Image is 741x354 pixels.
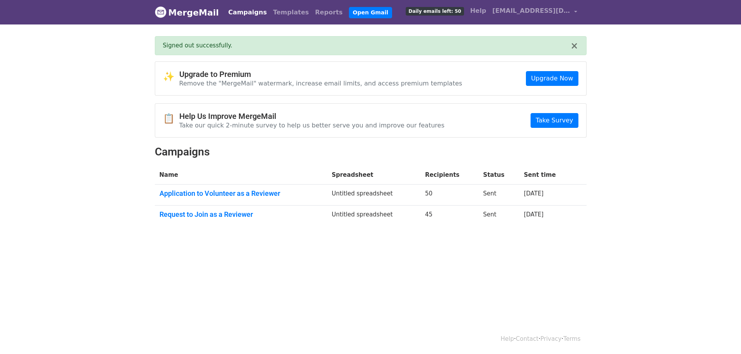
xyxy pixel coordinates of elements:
a: Take Survey [531,113,578,128]
span: [EMAIL_ADDRESS][DOMAIN_NAME] [492,6,570,16]
a: [EMAIL_ADDRESS][DOMAIN_NAME] [489,3,580,21]
a: Campaigns [225,5,270,20]
a: MergeMail [155,4,219,21]
h4: Upgrade to Premium [179,70,462,79]
a: Contact [516,335,538,342]
th: Sent time [519,166,574,184]
a: Help [501,335,514,342]
span: ✨ [163,71,179,82]
a: Open Gmail [349,7,392,18]
a: [DATE] [524,190,544,197]
th: Status [478,166,519,184]
td: Untitled spreadsheet [327,184,420,206]
h4: Help Us Improve MergeMail [179,112,445,121]
td: Sent [478,206,519,227]
td: Untitled spreadsheet [327,206,420,227]
h2: Campaigns [155,145,587,159]
th: Spreadsheet [327,166,420,184]
td: 50 [420,184,478,206]
td: Sent [478,184,519,206]
a: Request to Join as a Reviewer [159,210,322,219]
th: Name [155,166,327,184]
a: Reports [312,5,346,20]
img: MergeMail logo [155,6,166,18]
a: Help [467,3,489,19]
span: Daily emails left: 50 [406,7,464,16]
a: [DATE] [524,211,544,218]
a: Daily emails left: 50 [403,3,467,19]
p: Take our quick 2-minute survey to help us better serve you and improve our features [179,121,445,129]
a: Terms [563,335,580,342]
td: 45 [420,206,478,227]
a: Application to Volunteer as a Reviewer [159,189,322,198]
p: Remove the "MergeMail" watermark, increase email limits, and access premium templates [179,79,462,87]
button: × [570,41,578,51]
div: Signed out successfully. [163,41,571,50]
th: Recipients [420,166,478,184]
a: Upgrade Now [526,71,578,86]
span: 📋 [163,113,179,124]
a: Templates [270,5,312,20]
a: Privacy [540,335,561,342]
